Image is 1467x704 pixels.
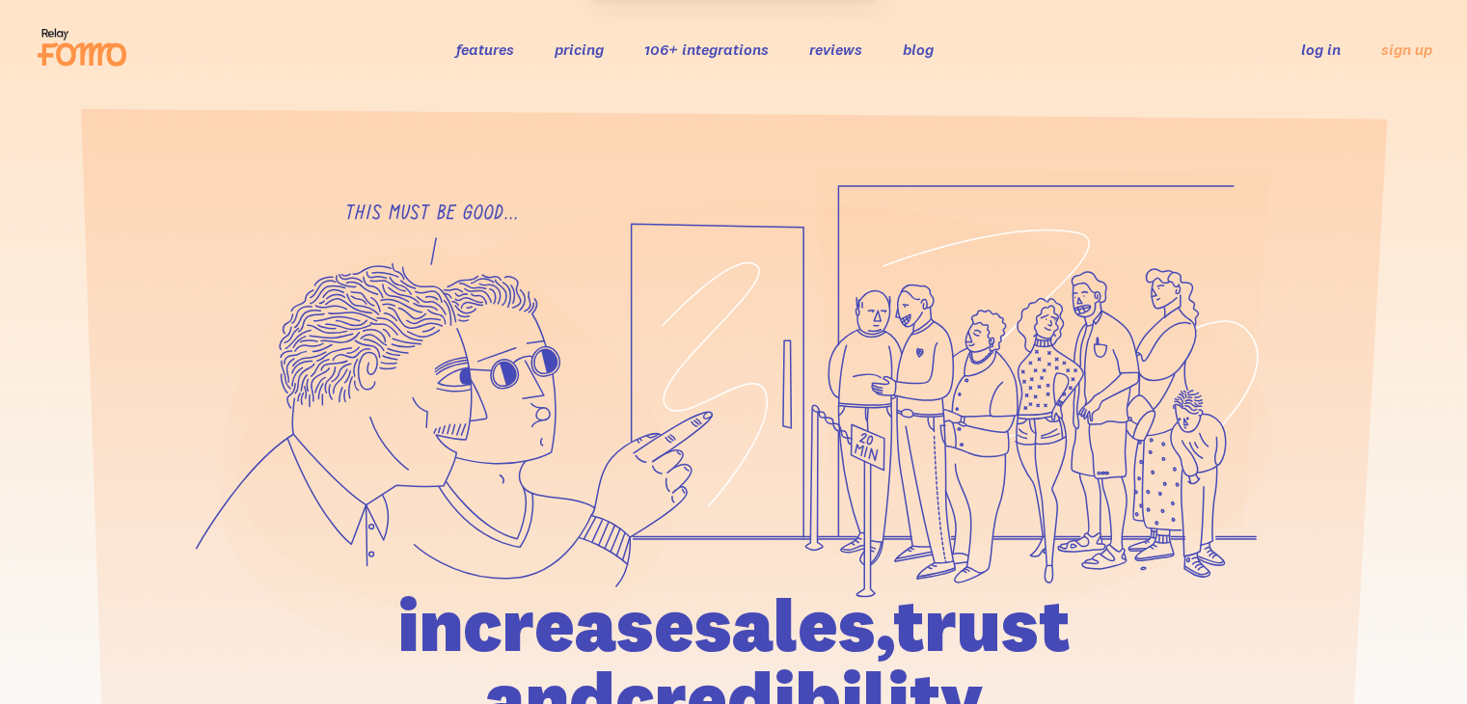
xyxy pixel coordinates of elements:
[644,40,769,59] a: 106+ integrations
[809,40,862,59] a: reviews
[555,40,604,59] a: pricing
[1381,40,1432,60] a: sign up
[1301,40,1341,59] a: log in
[903,40,934,59] a: blog
[456,40,514,59] a: features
